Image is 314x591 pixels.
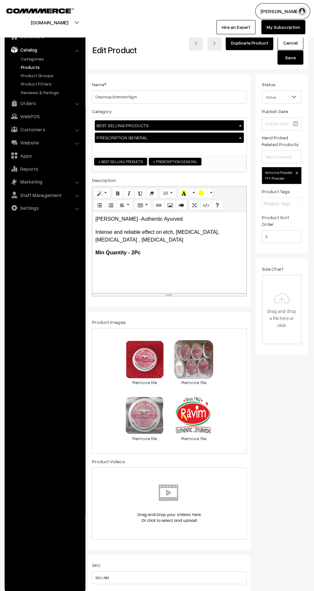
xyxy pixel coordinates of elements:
span: Itchicine Powder 1*1-Powder [261,166,301,182]
a: Product Filters [21,80,84,86]
img: right-arrow.png [212,41,216,45]
button: × [237,134,243,139]
a: Customers [8,122,84,134]
h2: Edit Product [94,45,175,54]
label: Product Videos [93,454,126,461]
a: Catalog [8,44,84,55]
label: Publish Date [261,107,287,114]
a: My Subscription [261,20,304,34]
a: Product Groups [21,71,84,78]
span: Active [261,90,301,103]
span: 16 [163,189,168,194]
a: Products [21,63,84,70]
input: SKU [93,566,246,579]
label: Description [93,175,117,182]
label: Name [93,80,107,87]
button: × [237,121,243,127]
label: Size Chart [261,263,283,270]
div: BEST SELLING PRODUCTS [96,119,244,129]
label: SKU [93,557,101,563]
button: 16 [160,186,177,197]
li: BEST SELLING PRODUCTS [95,156,148,164]
label: Status [261,80,275,87]
a: Duplicate Product [226,36,273,50]
span: Active [262,91,301,102]
a: Marketing [8,174,84,186]
a: Remove file [126,375,164,382]
a: COMMMERCE [8,6,64,14]
div: PRESCRIPTION GENERAL [96,131,244,142]
input: Search products [261,149,301,162]
p: Intense and reliable effect on etch, [MEDICAL_DATA], [MEDICAL_DATA] , [MEDICAL_DATA] [96,226,243,242]
li: PRESCRIPTION GENERAL [149,156,202,164]
a: WebPOS [8,110,84,121]
a: Orders [8,96,84,108]
button: Save [277,50,302,64]
a: Cancel [277,36,302,50]
a: Website [8,135,84,147]
a: Reports [8,161,84,173]
button: [DOMAIN_NAME] [10,14,92,30]
img: left-arrow.png [194,41,198,45]
a: Hire an Expert [216,20,255,34]
input: Enter Number [261,228,301,241]
a: Reviews & Ratings [21,88,84,95]
a: Categories [21,55,84,62]
a: Remove file [175,431,213,438]
a: Apps [8,148,84,160]
div: resize [93,291,246,293]
a: Remove file [126,431,164,438]
span: × [99,157,102,163]
img: user [296,6,306,16]
label: Product Images [93,316,127,323]
a: Remove file [175,375,213,382]
a: Staff Management [8,187,84,199]
b: Min Quantity - 2Pc [96,248,141,253]
img: COMMMERCE [8,8,75,13]
span: × [153,157,156,163]
button: [PERSON_NAME] [255,3,309,19]
p: [PERSON_NAME] - [96,213,243,221]
a: Settings [8,200,84,212]
span: Authentic Ayurved [142,214,183,220]
img: close [295,170,297,173]
input: Publish Date [261,116,301,129]
label: Product Tags [261,186,289,193]
input: Name [93,90,246,103]
label: Hand Picked Related Products [261,133,301,146]
label: Product Sort Order [261,212,301,226]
